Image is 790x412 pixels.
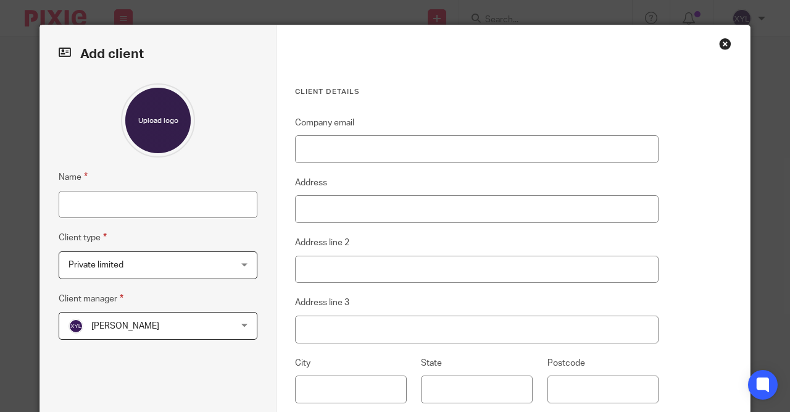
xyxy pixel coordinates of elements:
img: svg%3E [69,319,83,334]
label: City [295,357,310,369]
label: Client manager [59,292,123,306]
div: Close this dialog window [719,38,731,50]
span: Private limited [69,261,123,269]
label: Address [295,177,327,189]
label: Address line 2 [295,237,349,249]
label: Postcode [547,357,585,369]
h2: Add client [59,44,257,65]
label: Client type [59,230,107,245]
label: Company email [295,117,354,129]
label: Name [59,170,88,184]
label: Address line 3 [295,296,349,309]
span: [PERSON_NAME] [91,322,159,330]
label: State [421,357,442,369]
h3: Client details [295,87,659,97]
